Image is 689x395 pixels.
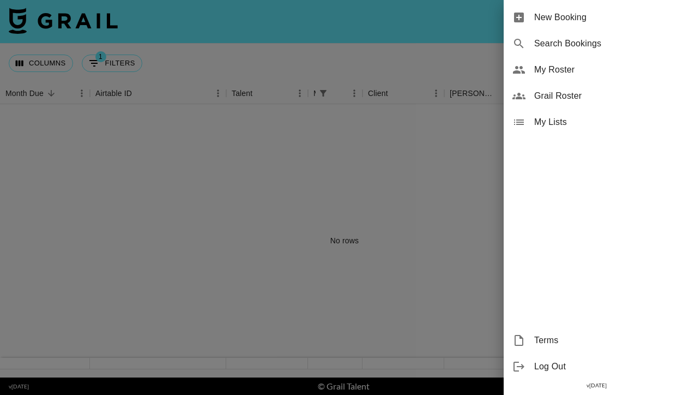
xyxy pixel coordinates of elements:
[504,57,689,83] div: My Roster
[504,4,689,31] div: New Booking
[534,63,680,76] span: My Roster
[534,11,680,24] span: New Booking
[534,360,680,373] span: Log Out
[534,37,680,50] span: Search Bookings
[504,354,689,380] div: Log Out
[504,327,689,354] div: Terms
[504,31,689,57] div: Search Bookings
[534,334,680,347] span: Terms
[534,89,680,103] span: Grail Roster
[504,380,689,391] div: v [DATE]
[504,83,689,109] div: Grail Roster
[534,116,680,129] span: My Lists
[504,109,689,135] div: My Lists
